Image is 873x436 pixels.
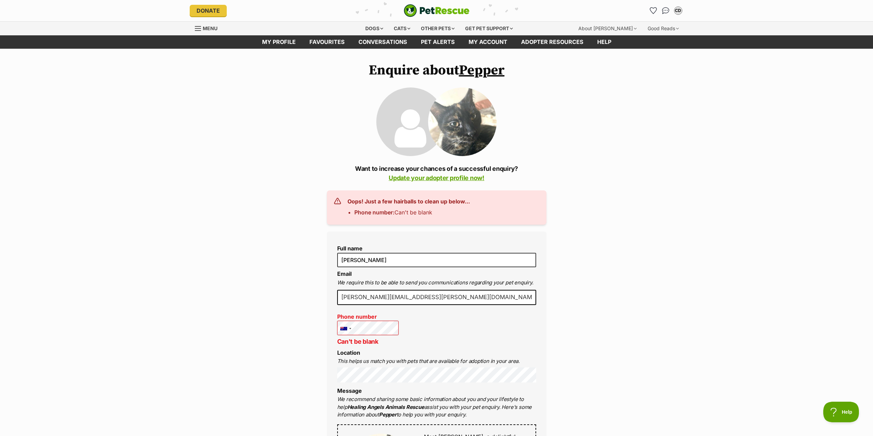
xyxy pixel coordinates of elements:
[354,208,470,216] li: Can't be blank
[337,253,536,267] input: E.g. Jimmy Chew
[379,411,397,418] strong: Pepper
[514,35,590,49] a: Adopter resources
[337,314,399,320] label: Phone number
[823,402,859,422] iframe: Help Scout Beacon - Open
[675,7,682,14] div: CD
[574,22,641,35] div: About [PERSON_NAME]
[337,387,362,394] label: Message
[361,22,388,35] div: Dogs
[648,5,684,16] ul: Account quick links
[648,5,659,16] a: Favourites
[347,197,470,205] h3: Oops! Just a few hairballs to clean up below...
[327,164,546,182] p: Want to increase your chances of a successful enquiry?
[673,5,684,16] button: My account
[327,62,546,78] h1: Enquire about
[337,337,399,346] p: Can't be blank
[338,321,353,337] div: Australia: +61
[590,35,618,49] a: Help
[459,62,505,79] a: Pepper
[404,4,470,17] img: logo-cat-932fe2b9b8326f06289b0f2fb663e598f794de774fb13d1741a6617ecf9a85b4.svg
[416,22,459,35] div: Other pets
[460,22,518,35] div: Get pet support
[347,404,424,410] strong: Healing Angels Animals Rescue
[337,349,360,356] label: Location
[337,245,536,251] label: Full name
[190,5,227,16] a: Donate
[660,5,671,16] a: Conversations
[352,35,414,49] a: conversations
[303,35,352,49] a: Favourites
[337,270,352,277] label: Email
[414,35,462,49] a: Pet alerts
[643,22,684,35] div: Good Reads
[462,35,514,49] a: My account
[337,357,536,365] p: This helps us match you with pets that are available for adoption in your area.
[337,396,536,419] p: We recommend sharing some basic information about you and your lifestyle to help assist you with ...
[337,279,536,287] p: We require this to be able to send you communications regarding your pet enquiry.
[389,174,484,181] a: Update your adopter profile now!
[203,25,217,31] span: Menu
[354,209,394,216] strong: Phone number:
[428,87,497,156] img: Pepper
[404,4,470,17] a: PetRescue
[255,35,303,49] a: My profile
[195,22,222,34] a: Menu
[389,22,415,35] div: Cats
[662,7,669,14] img: chat-41dd97257d64d25036548639549fe6c8038ab92f7586957e7f3b1b290dea8141.svg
